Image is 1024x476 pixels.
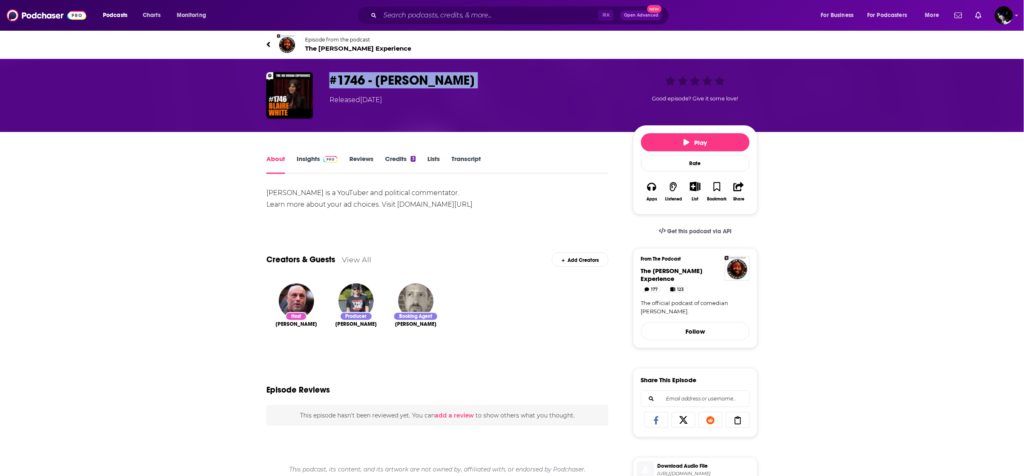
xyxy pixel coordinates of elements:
div: Host [285,312,307,321]
div: Booking Agent [393,312,438,321]
button: Show profile menu [995,6,1013,24]
button: open menu [862,9,919,22]
img: Jamie Vernon [339,283,374,319]
a: Share on X/Twitter [672,412,696,428]
span: Logged in as zreese [995,6,1013,24]
a: View All [342,255,371,264]
span: This episode hasn't been reviewed yet. You can to show others what you thought. [300,412,575,419]
img: #1746 - Blaire White [266,72,313,119]
a: 123 [667,286,688,293]
img: The Joe Rogan Experience [725,256,750,281]
span: Podcasts [103,10,127,21]
h3: Share This Episode [641,376,697,384]
h3: From The Podcast [641,256,743,262]
button: Play [641,133,750,151]
span: Monitoring [177,10,206,21]
a: Get this podcast via API [652,221,739,242]
img: Matt Staggs [398,283,434,319]
span: ⌘ K [598,10,614,21]
span: Play [684,139,707,146]
img: The Joe Rogan Experience [277,34,297,54]
div: Search followers [641,391,750,407]
span: Open Advanced [624,13,658,17]
button: Listened [663,176,684,207]
a: Copy Link [726,412,750,428]
img: Podchaser - Follow, Share and Rate Podcasts [7,7,86,23]
button: open menu [815,9,864,22]
span: [PERSON_NAME] [335,321,377,327]
a: The Joe Rogan Experience [641,267,703,283]
img: User Profile [995,6,1013,24]
button: open menu [171,9,217,22]
a: Share on Facebook [644,412,668,428]
button: Follow [641,322,750,340]
input: Email address or username... [648,391,743,407]
div: List [692,196,699,202]
button: Show More Button [687,182,704,191]
h1: #1746 - Blaire White [329,72,620,88]
button: open menu [919,9,950,22]
a: Reviews [349,155,373,174]
button: add a review [435,411,474,420]
span: Charts [143,10,161,21]
span: Download Audio File [658,462,754,470]
span: Good episode? Give it some love! [652,95,739,102]
span: The [PERSON_NAME] Experience [305,44,411,52]
div: Apps [646,197,657,202]
span: For Business [821,10,854,21]
button: open menu [97,9,138,22]
a: Show notifications dropdown [972,8,985,22]
a: Jamie Vernon [335,321,377,327]
div: Bookmark [707,197,727,202]
div: Producer [340,312,373,321]
a: Joe Rogan [276,321,317,327]
a: Creators & Guests [266,254,335,265]
a: The Joe Rogan ExperienceEpisode from the podcastThe [PERSON_NAME] Experience [266,34,758,54]
a: Matt Staggs [395,321,436,327]
span: More [925,10,939,21]
button: Open AdvancedNew [620,10,662,20]
h3: Episode Reviews [266,385,330,395]
div: Add Creators [552,252,609,267]
img: Joe Rogan [279,283,314,319]
a: Share on Reddit [699,412,723,428]
button: Apps [641,176,663,207]
div: Rate [641,155,750,172]
div: Show More ButtonList [685,176,706,207]
a: Show notifications dropdown [951,8,965,22]
div: Listened [665,197,682,202]
a: Transcript [451,155,481,174]
span: Episode from the podcast [305,37,411,43]
span: [PERSON_NAME] [276,321,317,327]
div: Released [DATE] [329,95,382,105]
a: Lists [427,155,440,174]
a: 177 [641,286,662,293]
input: Search podcasts, credits, & more... [380,9,598,22]
div: 3 [411,156,416,162]
a: Charts [137,9,166,22]
a: About [266,155,285,174]
span: 177 [651,286,658,294]
button: Share [728,176,750,207]
span: The [PERSON_NAME] Experience [641,267,703,283]
div: Search podcasts, credits, & more... [365,6,677,25]
a: The official podcast of comedian [PERSON_NAME]. [641,299,750,315]
span: 123 [678,286,684,294]
a: Credits3 [385,155,416,174]
span: For Podcasters [868,10,907,21]
a: InsightsPodchaser Pro [297,155,338,174]
span: Get this podcast via API [668,228,732,235]
div: [PERSON_NAME] is a YouTuber and political commentator. Learn more about your ad choices. Visit [D... [266,187,609,210]
img: Podchaser Pro [323,156,338,163]
button: Bookmark [706,176,728,207]
span: [PERSON_NAME] [395,321,436,327]
span: New [647,5,662,13]
div: Share [733,197,744,202]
